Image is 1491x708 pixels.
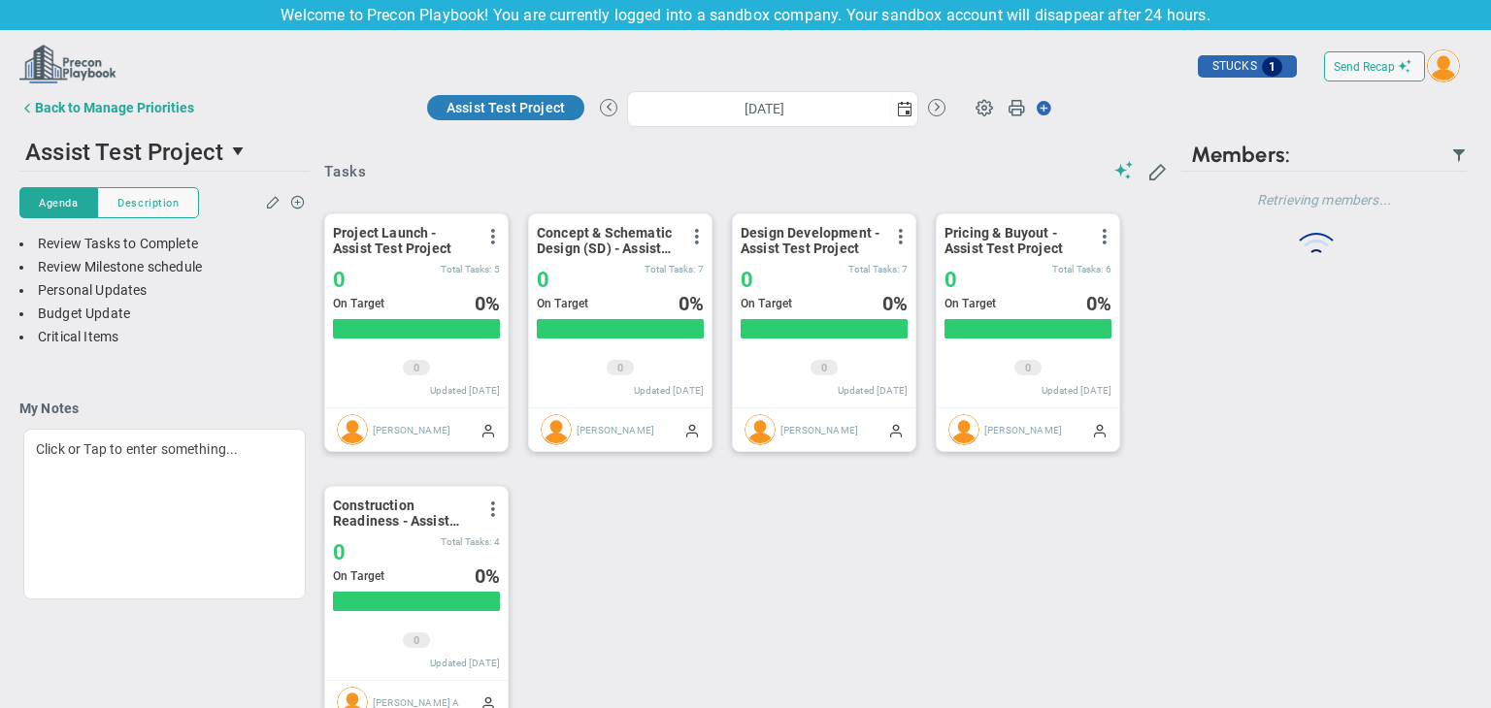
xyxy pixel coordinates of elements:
span: Assist Test Project [447,100,565,115]
span: Agenda [39,195,78,211]
span: Design Development - Assist Test Project [741,225,881,256]
span: Print Huddle [1008,98,1025,125]
span: Updated [DATE] [838,385,908,396]
div: % [679,293,704,314]
span: 7 [902,264,908,274]
span: 0 [475,564,485,588]
span: Updated [DATE] [430,385,500,396]
span: Updated [DATE] [430,658,500,668]
span: Manually Updated [888,422,904,437]
span: 4 [494,536,500,547]
span: Description [117,195,179,211]
span: 0 [475,292,485,315]
div: % [1086,293,1111,314]
button: Send Recap [1324,51,1425,81]
span: 6 [1106,264,1111,274]
span: Edit My KPIs [1147,161,1167,180]
span: 1 [1262,57,1282,77]
span: Manually Updated [684,422,700,437]
span: 0 [741,268,753,292]
div: STUCKS [1198,55,1297,78]
div: Back to Manage Priorities [35,100,194,115]
img: Sudhir Dakshinamurthy [948,414,979,445]
span: Concept & Schematic Design (SD) - Assist Test Project [537,225,678,256]
span: Huddle Settings [966,88,1003,125]
span: Manually Updated [1092,422,1108,437]
span: [PERSON_NAME] [780,425,858,435]
span: 0 [414,361,419,376]
img: Sudhir Dakshinamurthy [337,414,368,445]
div: Personal Updates [19,281,310,300]
span: 0 [944,268,957,292]
img: Sudhir Dakshinamurthy [745,414,776,445]
span: Suggestions (AI Feature) [1114,161,1134,179]
span: Tasks [324,163,367,180]
span: Total Tasks: [848,264,900,274]
span: 0 [333,540,346,564]
span: 0 [1086,292,1097,315]
span: 0 [414,633,419,649]
span: Manually Updated [480,422,496,437]
span: On Target [741,297,792,310]
div: Review Milestone schedule [19,258,310,276]
span: Updated [DATE] [634,385,704,396]
span: [PERSON_NAME] [373,425,450,435]
span: Total Tasks: [1052,264,1104,274]
div: Critical Items [19,328,310,346]
span: 0 [617,361,623,376]
span: [PERSON_NAME] [984,425,1062,435]
button: Back to Manage Priorities [19,88,194,127]
span: Construction Readiness - Assist Test Project [333,498,474,529]
span: On Target [944,297,996,310]
span: Send Recap [1334,60,1395,74]
span: 7 [698,264,704,274]
span: 5 [494,264,500,274]
span: Total Tasks: [441,536,492,547]
span: Filter Updated Members [1451,147,1467,163]
span: 0 [333,268,346,292]
span: Members: [1191,142,1290,168]
img: Sudhir Dakshinamurthy [541,414,572,445]
span: select [223,135,256,168]
span: Assist Test Project [25,139,223,166]
img: 64089.Person.photo [1427,49,1460,82]
h4: Retrieving members... [1181,191,1467,209]
span: 0 [882,292,893,315]
span: 0 [679,292,689,315]
span: [PERSON_NAME] A [373,697,459,708]
div: Review Tasks to Complete [19,235,310,253]
h4: My Notes [19,400,310,417]
span: Pricing & Buyout - Assist Test Project [944,225,1085,256]
button: Agenda [19,187,97,218]
span: Updated [DATE] [1042,385,1111,396]
span: Total Tasks: [645,264,696,274]
button: Description [97,187,199,218]
span: select [890,92,917,126]
span: [PERSON_NAME] [577,425,654,435]
img: precon-playbook-horizontal.png [19,45,116,83]
span: 0 [537,268,549,292]
div: % [475,565,500,587]
span: 0 [1025,361,1031,376]
span: On Target [537,297,588,310]
span: Project Launch - Assist Test Project [333,225,474,256]
span: On Target [333,297,384,310]
div: % [882,293,908,314]
div: Budget Update [19,305,310,323]
span: 0 [821,361,827,376]
span: On Target [333,569,384,583]
div: % [475,293,500,314]
span: Action Button [1027,95,1052,121]
span: Total Tasks: [441,264,492,274]
div: Click or Tap to enter something... [23,429,306,599]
